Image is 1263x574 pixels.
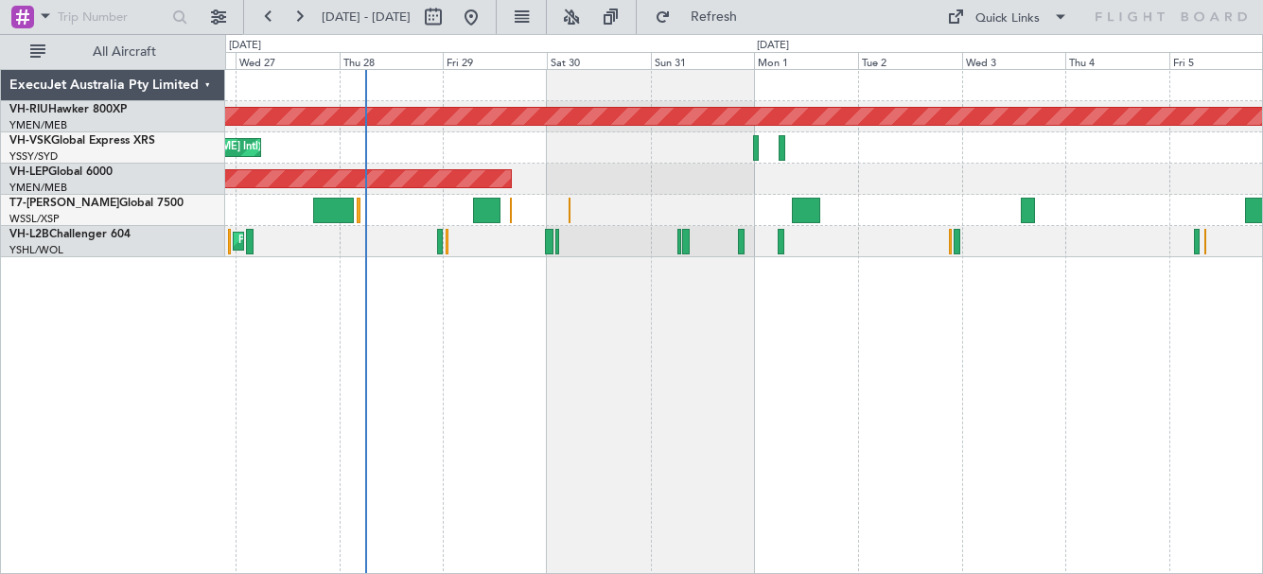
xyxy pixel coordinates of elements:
[322,9,411,26] span: [DATE] - [DATE]
[9,135,155,147] a: VH-VSKGlobal Express XRS
[1065,52,1169,69] div: Thu 4
[229,38,261,54] div: [DATE]
[975,9,1040,28] div: Quick Links
[9,181,67,195] a: YMEN/MEB
[757,38,789,54] div: [DATE]
[962,52,1066,69] div: Wed 3
[58,3,167,31] input: Trip Number
[9,149,58,164] a: YSSY/SYD
[238,227,458,255] div: Planned Maint Sydney ([PERSON_NAME] Intl)
[9,229,49,240] span: VH-L2B
[754,52,858,69] div: Mon 1
[9,243,63,257] a: YSHL/WOL
[340,52,444,69] div: Thu 28
[9,229,131,240] a: VH-L2BChallenger 604
[9,104,48,115] span: VH-RIU
[49,45,200,59] span: All Aircraft
[9,166,48,178] span: VH-LEP
[9,212,60,226] a: WSSL/XSP
[9,118,67,132] a: YMEN/MEB
[236,52,340,69] div: Wed 27
[9,198,119,209] span: T7-[PERSON_NAME]
[9,135,51,147] span: VH-VSK
[443,52,547,69] div: Fri 29
[938,2,1078,32] button: Quick Links
[675,10,754,24] span: Refresh
[646,2,760,32] button: Refresh
[9,198,184,209] a: T7-[PERSON_NAME]Global 7500
[547,52,651,69] div: Sat 30
[9,104,127,115] a: VH-RIUHawker 800XP
[858,52,962,69] div: Tue 2
[21,37,205,67] button: All Aircraft
[651,52,755,69] div: Sun 31
[9,166,113,178] a: VH-LEPGlobal 6000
